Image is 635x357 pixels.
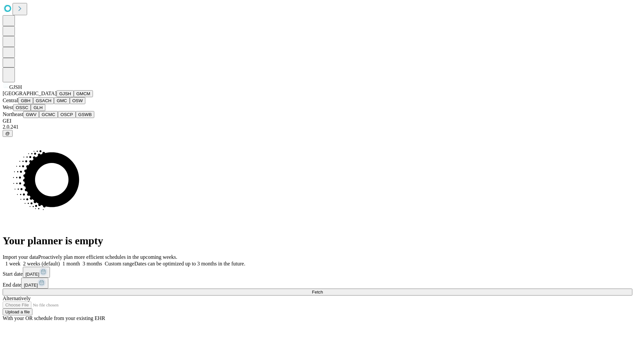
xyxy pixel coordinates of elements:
[3,289,632,296] button: Fetch
[23,261,60,266] span: 2 weeks (default)
[3,308,32,315] button: Upload a file
[3,118,632,124] div: GEI
[3,296,30,301] span: Alternatively
[24,283,38,288] span: [DATE]
[3,98,18,103] span: Central
[23,267,50,278] button: [DATE]
[3,111,23,117] span: Northeast
[3,130,13,137] button: @
[33,97,54,104] button: GSACH
[3,91,57,96] span: [GEOGRAPHIC_DATA]
[9,84,22,90] span: GJSH
[5,131,10,136] span: @
[3,235,632,247] h1: Your planner is empty
[23,111,39,118] button: GWV
[39,111,58,118] button: GCMC
[3,278,632,289] div: End date
[76,111,95,118] button: GSWB
[3,315,105,321] span: With your OR schedule from your existing EHR
[63,261,80,266] span: 1 month
[70,97,86,104] button: OSW
[312,290,323,295] span: Fetch
[3,104,13,110] span: West
[3,254,38,260] span: Import your data
[18,97,33,104] button: GBH
[31,104,45,111] button: GLH
[105,261,134,266] span: Custom range
[5,261,21,266] span: 1 week
[21,278,48,289] button: [DATE]
[3,124,632,130] div: 2.0.241
[57,90,74,97] button: GJSH
[25,272,39,277] span: [DATE]
[38,254,177,260] span: Proactively plan more efficient schedules in the upcoming weeks.
[54,97,69,104] button: GMC
[3,267,632,278] div: Start date
[134,261,245,266] span: Dates can be optimized up to 3 months in the future.
[13,104,31,111] button: OSSC
[74,90,93,97] button: GMCM
[58,111,76,118] button: OSCP
[83,261,102,266] span: 3 months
